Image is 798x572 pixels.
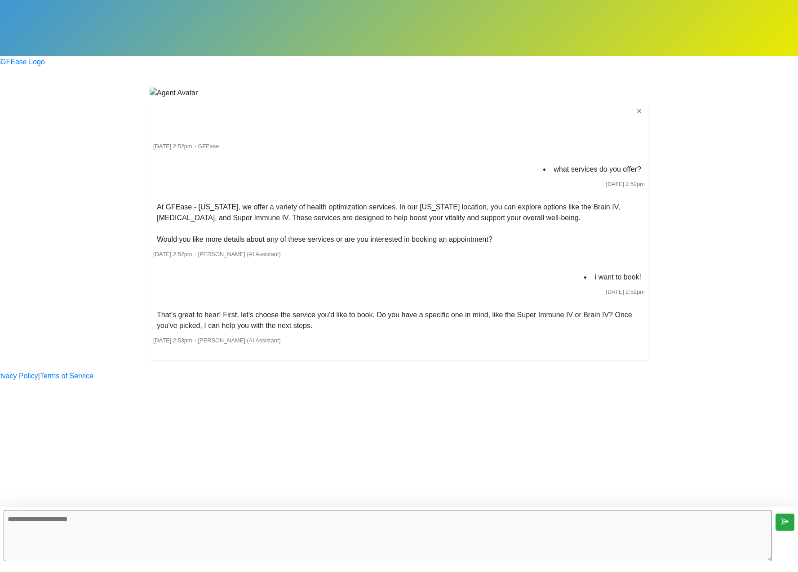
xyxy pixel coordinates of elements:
span: [DATE] 2:52pm [606,288,645,295]
span: [DATE] 2:53pm [153,337,192,344]
img: Agent Avatar [150,88,198,98]
span: [PERSON_NAME] (AI Assistant) [198,251,281,257]
a: Terms of Service [40,371,93,381]
span: [DATE] 2:52pm [153,251,192,257]
span: [PERSON_NAME] (AI Assistant) [198,337,281,344]
li: i want to book! [591,270,645,284]
li: what services do you offer? [550,162,645,177]
small: ・ [153,251,281,257]
button: ✕ [634,106,645,117]
a: | [38,371,40,381]
small: ・ [153,337,281,344]
span: [DATE] 2:52pm [606,181,645,187]
li: At GFEase - [US_STATE], we offer a variety of health optimization services. In our [US_STATE] loc... [153,200,645,247]
span: [DATE] 2:52pm [153,143,192,150]
span: GFEase [198,143,219,150]
li: That's great to hear! First, let's choose the service you'd like to book. Do you have a specific ... [153,308,645,333]
small: ・ [153,143,219,150]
